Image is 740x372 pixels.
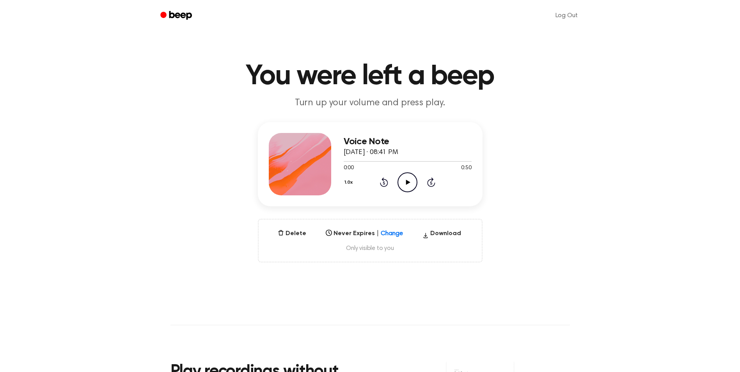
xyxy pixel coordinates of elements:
[419,229,464,241] button: Download
[344,164,354,172] span: 0:00
[548,6,586,25] a: Log Out
[170,62,570,90] h1: You were left a beep
[344,136,472,147] h3: Voice Note
[220,97,520,110] p: Turn up your volume and press play.
[344,176,356,189] button: 1.0x
[461,164,471,172] span: 0:50
[344,149,398,156] span: [DATE] · 08:41 PM
[155,8,199,23] a: Beep
[275,229,309,238] button: Delete
[268,244,472,252] span: Only visible to you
